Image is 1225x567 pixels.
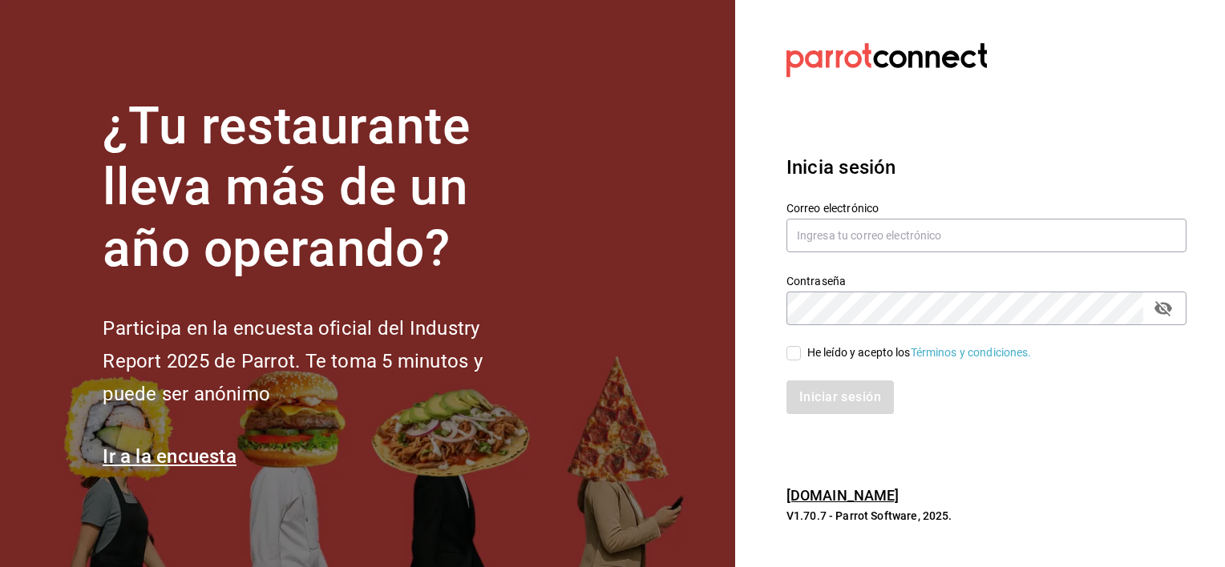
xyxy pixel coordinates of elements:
[786,153,1187,182] h3: Inicia sesión
[786,487,900,504] a: [DOMAIN_NAME]
[911,346,1032,359] a: Términos y condiciones.
[103,312,536,410] h2: Participa en la encuesta oficial del Industry Report 2025 de Parrot. Te toma 5 minutos y puede se...
[103,445,237,468] a: Ir a la encuesta
[786,275,1187,286] label: Contraseña
[1150,295,1177,322] button: passwordField
[786,508,1187,524] p: V1.70.7 - Parrot Software, 2025.
[786,219,1187,252] input: Ingresa tu correo electrónico
[786,202,1187,213] label: Correo electrónico
[103,96,536,280] h1: ¿Tu restaurante lleva más de un año operando?
[807,344,1032,361] div: He leído y acepto los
